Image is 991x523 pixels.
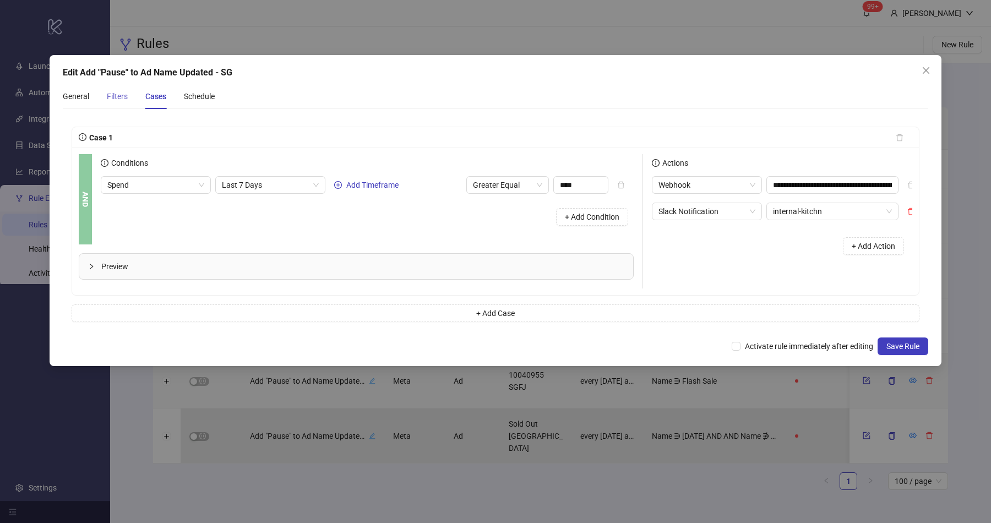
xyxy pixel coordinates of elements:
span: Conditions [108,159,148,167]
div: Preview [79,254,633,279]
span: Spend [107,177,204,193]
div: Filters [107,90,128,102]
span: Slack Notification [658,203,755,220]
span: Actions [660,159,688,167]
span: Last 7 Days [222,177,319,193]
span: info-circle [652,159,660,167]
span: plus-circle [334,181,342,189]
button: Add Timeframe [330,178,403,192]
button: + Add Condition [556,208,628,226]
button: delete [887,129,912,146]
span: Preview [101,260,624,273]
button: delete [899,176,924,194]
span: + Add Action [852,242,895,250]
b: AND [79,192,91,207]
span: delete [907,208,915,215]
button: Close [917,62,935,79]
span: + Add Condition [565,213,619,221]
button: delete [899,203,924,220]
button: delete [608,176,634,194]
div: General [63,90,89,102]
span: + Add Case [476,309,515,318]
button: + Add Action [843,237,904,255]
span: info-circle [101,159,108,167]
div: Cases [145,90,166,102]
span: Activate rule immediately after editing [740,340,878,352]
span: close [922,66,930,75]
span: Case 1 [86,133,113,142]
span: Greater Equal [473,177,542,193]
span: Save Rule [886,342,919,351]
span: collapsed [88,263,95,270]
span: Add Timeframe [346,181,399,189]
button: + Add Case [72,304,919,322]
button: Save Rule [878,337,928,355]
span: Webhook [658,177,755,193]
div: Edit Add "Pause" to Ad Name Updated - SG [63,66,928,79]
div: Schedule [184,90,215,102]
span: internal-kitchn [773,203,892,220]
span: info-circle [79,133,86,141]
